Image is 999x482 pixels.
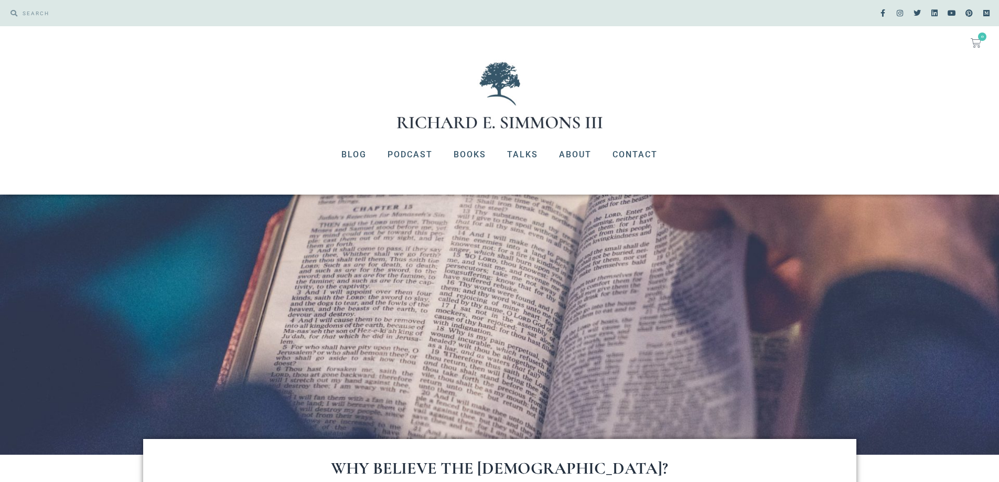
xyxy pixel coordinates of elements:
a: Blog [331,141,377,168]
a: About [549,141,602,168]
a: Contact [602,141,668,168]
input: SEARCH [17,5,495,21]
h1: Why Believe the [DEMOGRAPHIC_DATA]? [185,460,814,477]
a: Podcast [377,141,443,168]
span: 0 [978,33,986,41]
a: Books [443,141,497,168]
a: 0 [958,31,994,55]
a: Talks [497,141,549,168]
